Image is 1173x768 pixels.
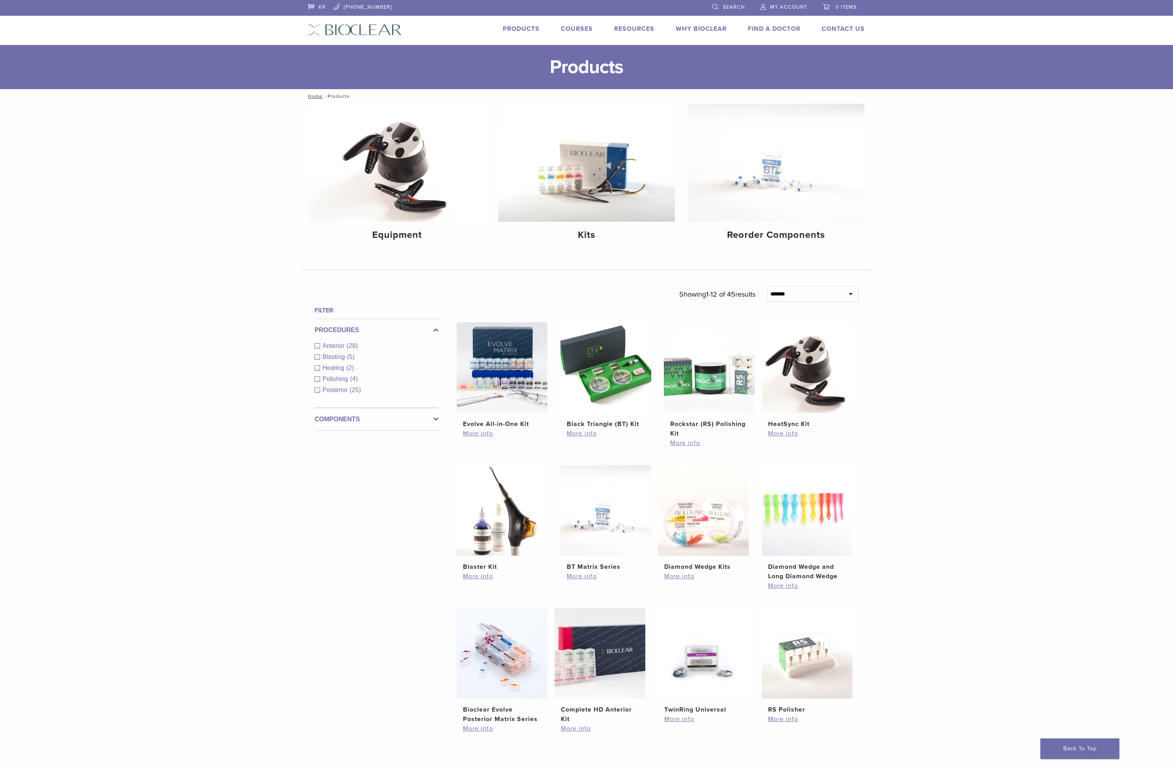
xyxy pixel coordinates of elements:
span: Posterior [322,387,350,393]
a: Contact Us [822,25,865,33]
span: (25) [350,387,361,393]
h2: Diamond Wedge Kits [664,562,742,572]
a: TwinRing UniversalTwinRing Universal [658,608,750,714]
img: Kits [498,104,675,222]
h2: Rockstar (RS) Polishing Kit [670,419,748,438]
img: Bioclear Evolve Posterior Matrix Series [457,608,547,699]
img: Rockstar (RS) Polishing Kit [664,322,755,413]
label: Procedures [315,325,438,335]
span: / [322,94,328,98]
a: More info [561,724,639,733]
span: (28) [347,342,358,349]
h2: Evolve All-in-One Kit [463,419,541,429]
a: More info [463,724,541,733]
a: More info [463,429,541,438]
span: 1-12 of 45 [706,290,735,299]
h2: HeatSync Kit [768,419,846,429]
a: More info [768,429,846,438]
h2: TwinRing Universal [664,705,742,714]
img: Blaster Kit [457,465,547,556]
a: Kits [498,104,675,247]
a: RS PolisherRS Polisher [761,608,853,714]
span: Heating [322,364,346,371]
img: Diamond Wedge and Long Diamond Wedge [762,465,853,556]
a: More info [768,714,846,724]
a: More info [463,572,541,581]
a: Back To Top [1040,738,1119,759]
a: More info [670,438,748,448]
img: BT Matrix Series [560,465,651,556]
a: Black Triangle (BT) KitBlack Triangle (BT) Kit [560,322,652,429]
span: Search [723,4,745,10]
h2: Blaster Kit [463,562,541,572]
a: Diamond Wedge and Long Diamond WedgeDiamond Wedge and Long Diamond Wedge [761,465,853,581]
a: More info [567,572,645,581]
h4: Equipment [315,228,479,242]
a: Bioclear Evolve Posterior Matrix SeriesBioclear Evolve Posterior Matrix Series [456,608,548,724]
a: Blaster KitBlaster Kit [456,465,548,572]
a: More info [664,714,742,724]
span: Blasting [322,353,347,360]
img: TwinRing Universal [658,608,749,699]
a: More info [768,581,846,590]
a: Find A Doctor [748,25,800,33]
h4: Filter [315,306,438,315]
a: Complete HD Anterior KitComplete HD Anterior Kit [554,608,646,724]
a: More info [664,572,742,581]
h2: Complete HD Anterior Kit [561,705,639,724]
nav: Products [302,89,871,103]
a: Courses [561,25,593,33]
label: Components [315,415,438,424]
h2: BT Matrix Series [567,562,645,572]
a: Resources [614,25,654,33]
a: Products [503,25,540,33]
a: Equipment [309,104,485,247]
img: Equipment [309,104,485,222]
a: Evolve All-in-One KitEvolve All-in-One Kit [456,322,548,429]
a: Reorder Components [688,104,864,247]
h2: Black Triangle (BT) Kit [567,419,645,429]
img: Evolve All-in-One Kit [457,322,547,413]
h4: Kits [504,228,669,242]
span: (5) [347,353,355,360]
span: (2) [346,364,354,371]
img: Bioclear [308,24,402,36]
span: (4) [350,376,358,382]
img: Reorder Components [688,104,864,222]
a: BT Matrix SeriesBT Matrix Series [560,465,652,572]
img: Complete HD Anterior Kit [555,608,645,699]
span: Anterior [322,342,347,349]
img: RS Polisher [762,608,853,699]
a: Rockstar (RS) Polishing KitRockstar (RS) Polishing Kit [663,322,755,438]
a: Why Bioclear [676,25,727,33]
h2: Bioclear Evolve Posterior Matrix Series [463,705,541,724]
img: HeatSync Kit [762,322,853,413]
span: 0 items [836,4,857,10]
h2: RS Polisher [768,705,846,714]
span: My Account [770,4,807,10]
span: Polishing [322,376,350,382]
h4: Reorder Components [694,228,858,242]
p: Showing results [679,286,755,303]
a: Home [305,93,322,99]
a: Diamond Wedge KitsDiamond Wedge Kits [658,465,750,572]
h2: Diamond Wedge and Long Diamond Wedge [768,562,846,581]
a: HeatSync KitHeatSync Kit [761,322,853,429]
img: Black Triangle (BT) Kit [560,322,651,413]
a: More info [567,429,645,438]
img: Diamond Wedge Kits [658,465,749,556]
